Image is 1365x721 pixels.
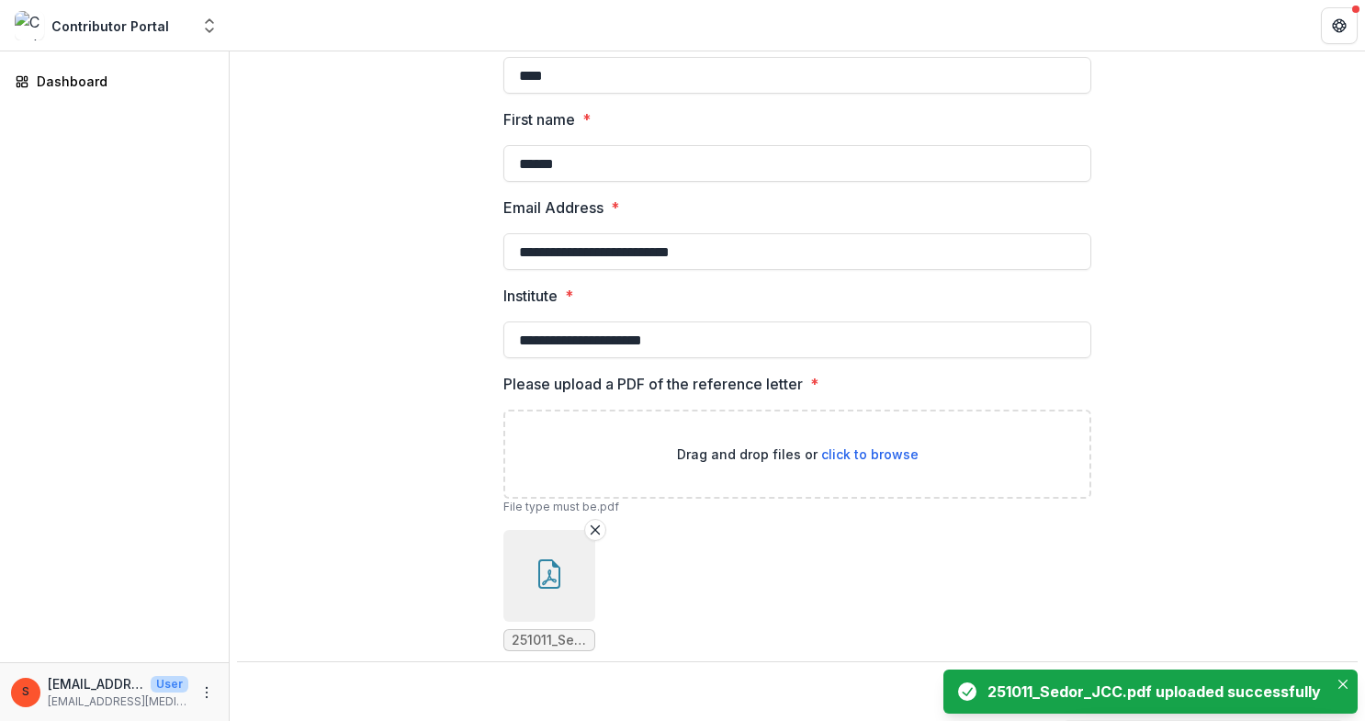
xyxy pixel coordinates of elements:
div: Dashboard [37,72,207,91]
div: 251011_Sedor_JCC.pdf uploaded successfully [987,681,1321,703]
div: Contributor Portal [51,17,169,36]
p: [EMAIL_ADDRESS][MEDICAL_DATA][DOMAIN_NAME] [48,693,188,710]
p: Email Address [503,197,604,219]
span: click to browse [821,446,919,462]
img: Contributor Portal [15,11,44,40]
button: Remove File [584,519,606,541]
div: Notifications-bottom-right [936,662,1365,721]
p: Drag and drop files or [677,445,919,464]
a: Dashboard [7,66,221,96]
p: Please upload a PDF of the reference letter [503,373,803,395]
p: File type must be .pdf [503,499,1091,515]
p: Institute [503,285,558,307]
button: More [196,682,218,704]
button: Open entity switcher [197,7,222,44]
p: [EMAIL_ADDRESS][MEDICAL_DATA][DOMAIN_NAME] [48,674,143,693]
p: First name [503,108,575,130]
span: 251011_Sedor_JCC.pdf [512,633,587,648]
button: Close [1332,673,1354,695]
button: Get Help [1321,7,1358,44]
p: User [151,676,188,693]
div: Remove File251011_Sedor_JCC.pdf [503,530,595,651]
div: Sichen_Shao@HMS.HARVARD.EDU [22,686,29,698]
